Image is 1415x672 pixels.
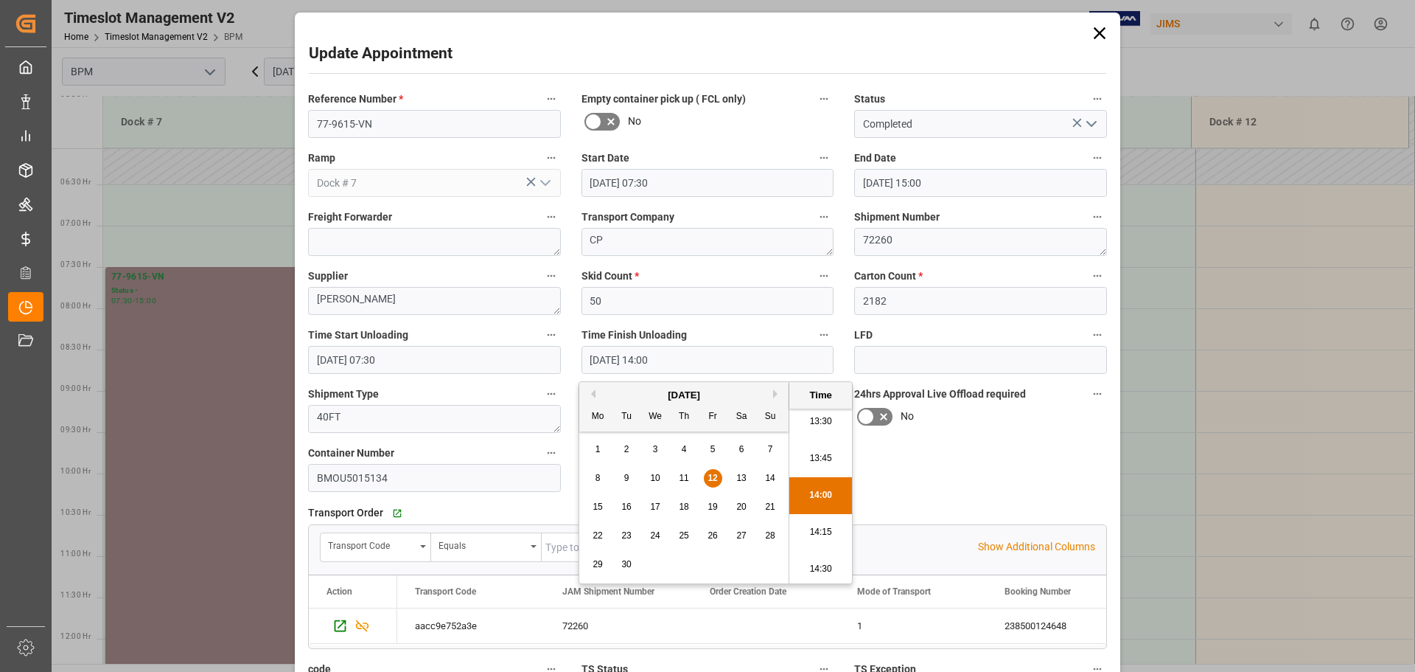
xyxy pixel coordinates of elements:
button: Supplier [542,266,561,285]
span: Order Creation Date [710,586,786,597]
span: LFD [854,328,873,343]
div: 72260 [545,609,692,643]
div: Tu [618,408,636,426]
div: Choose Friday, September 5th, 2025 [704,440,722,459]
span: 28 [765,530,775,541]
div: Choose Sunday, September 21st, 2025 [761,498,780,516]
button: Container Number [542,443,561,463]
input: Type to search [542,533,813,561]
span: 27 [736,530,746,541]
span: No [628,114,641,129]
div: Choose Wednesday, September 24th, 2025 [646,527,665,545]
div: Choose Thursday, September 11th, 2025 [675,469,693,488]
span: 23 [621,530,631,541]
span: Ramp [308,150,335,166]
textarea: 40FT [308,405,561,433]
div: Choose Tuesday, September 30th, 2025 [618,555,636,574]
span: Start Date [581,150,629,166]
div: Choose Monday, September 29th, 2025 [589,555,607,574]
button: Reference Number * [542,89,561,108]
div: month 2025-09 [584,435,785,579]
div: Choose Sunday, September 28th, 2025 [761,527,780,545]
div: Sa [733,408,751,426]
div: Choose Wednesday, September 3rd, 2025 [646,440,665,459]
input: DD.MM.YYYY HH:MM [581,169,834,197]
div: Choose Friday, September 12th, 2025 [704,469,722,488]
span: Transport Order [308,505,383,521]
button: Status [1088,89,1107,108]
span: 24hrs Approval Live Offload required [854,387,1026,402]
li: 14:15 [789,514,852,551]
button: Start Date [814,148,834,167]
div: Choose Tuesday, September 23rd, 2025 [618,527,636,545]
button: open menu [431,533,542,561]
button: Carton Count * [1088,266,1107,285]
span: 24 [650,530,660,541]
span: 30 [621,559,631,569]
div: Choose Saturday, September 20th, 2025 [733,498,751,516]
span: Time Start Unloading [308,328,408,343]
button: Time Start Unloading [542,325,561,344]
span: 1 [595,444,601,454]
div: Press SPACE to select this row. [309,609,397,644]
span: Carton Count [854,269,923,284]
span: Shipment Number [854,209,940,225]
button: Transport Company [814,207,834,226]
span: 11 [679,473,688,483]
h2: Update Appointment [309,42,453,66]
button: Shipment Type [542,384,561,403]
span: Status [854,91,885,107]
div: Choose Monday, September 8th, 2025 [589,469,607,488]
span: 26 [707,530,717,541]
div: Choose Friday, September 26th, 2025 [704,527,722,545]
span: 4 [682,444,687,454]
span: End Date [854,150,896,166]
span: 18 [679,502,688,512]
span: 8 [595,473,601,483]
span: 29 [593,559,602,569]
input: DD.MM.YYYY HH:MM [308,346,561,374]
span: 14 [765,473,775,483]
button: open menu [321,533,431,561]
li: 13:45 [789,440,852,477]
div: Mo [589,408,607,426]
div: Choose Monday, September 15th, 2025 [589,498,607,516]
button: open menu [533,172,555,195]
button: Skid Count * [814,266,834,285]
div: Choose Thursday, September 25th, 2025 [675,527,693,545]
div: Choose Wednesday, September 17th, 2025 [646,498,665,516]
button: LFD [1088,325,1107,344]
span: 9 [624,473,629,483]
div: [DATE] [579,388,789,403]
input: DD.MM.YYYY HH:MM [854,169,1107,197]
div: Fr [704,408,722,426]
li: 14:00 [789,477,852,514]
div: Choose Tuesday, September 2nd, 2025 [618,440,636,459]
button: 24hrs Approval Live Offload required [1088,384,1107,403]
span: 12 [707,473,717,483]
div: Su [761,408,780,426]
div: 238500124648 [987,609,1134,643]
div: Choose Sunday, September 14th, 2025 [761,469,780,488]
button: Freight Forwarder [542,207,561,226]
button: Next Month [773,389,782,398]
span: 15 [593,502,602,512]
div: Choose Monday, September 1st, 2025 [589,440,607,459]
div: Choose Tuesday, September 16th, 2025 [618,498,636,516]
textarea: 72260 [854,228,1107,256]
span: 13 [736,473,746,483]
span: 6 [739,444,744,454]
textarea: [PERSON_NAME] [308,287,561,315]
div: Choose Thursday, September 18th, 2025 [675,498,693,516]
button: End Date [1088,148,1107,167]
div: Transport Code [328,536,415,553]
div: aacc9e752a3e [397,609,545,643]
div: Choose Wednesday, September 10th, 2025 [646,469,665,488]
input: Type to search/select [854,110,1107,138]
span: 16 [621,502,631,512]
p: Show Additional Columns [978,539,1095,555]
span: 3 [653,444,658,454]
div: Choose Monday, September 22nd, 2025 [589,527,607,545]
span: Time Finish Unloading [581,328,687,343]
button: Ramp [542,148,561,167]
